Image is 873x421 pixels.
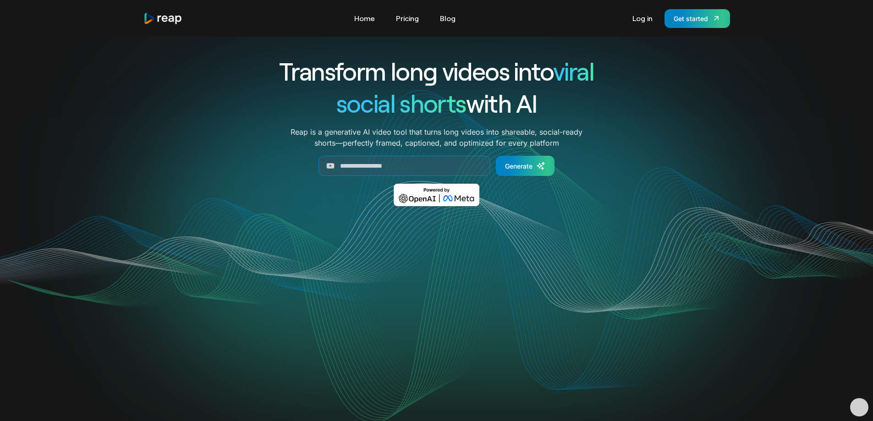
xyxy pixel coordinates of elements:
p: Reap is a generative AI video tool that turns long videos into shareable, social-ready shorts—per... [291,126,582,148]
h1: with AI [246,87,627,119]
a: home [143,12,183,25]
span: social shorts [336,88,466,118]
video: Your browser does not support the video tag. [252,219,621,404]
a: Home [350,11,379,26]
a: Generate [496,156,555,176]
div: Get started [674,14,708,23]
form: Generate Form [246,156,627,176]
a: Pricing [391,11,423,26]
h1: Transform long videos into [246,55,627,87]
img: Powered by OpenAI & Meta [394,184,479,206]
img: reap logo [143,12,183,25]
div: Generate [505,161,533,171]
a: Blog [435,11,460,26]
a: Log in [628,11,657,26]
span: viral [553,56,594,86]
a: Get started [664,9,730,28]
